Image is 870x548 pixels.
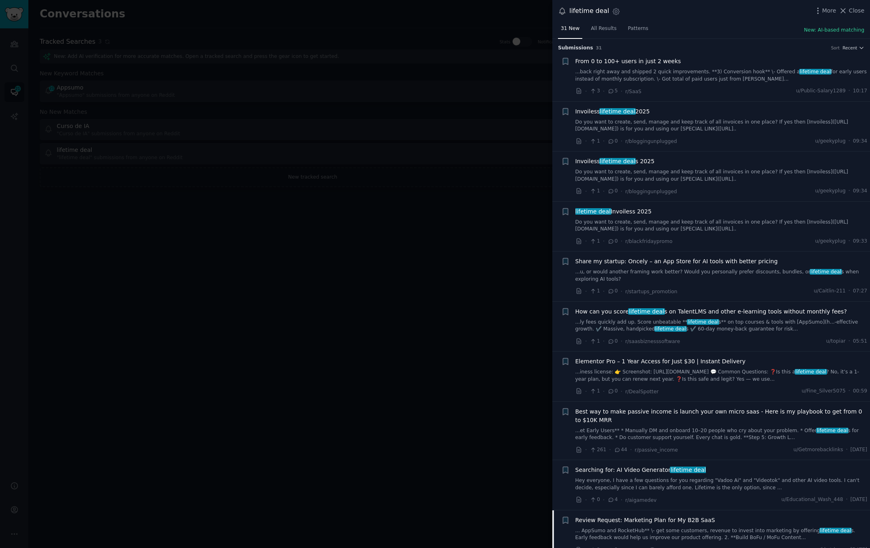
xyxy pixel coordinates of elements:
[590,138,600,145] span: 1
[575,466,706,474] a: Searching for: AI Video Generatorlifetime deal
[575,57,681,66] a: From 0 to 100+ users in just 2 weeks
[625,389,658,394] span: r/DealSpotter
[575,157,655,166] span: Invoiless s 2025
[591,25,616,32] span: All Results
[585,387,587,396] span: ·
[575,107,650,116] span: Invoiless 2025
[590,188,600,195] span: 1
[596,45,602,50] span: 31
[607,87,618,95] span: 5
[590,87,600,95] span: 3
[849,6,864,15] span: Close
[575,307,847,316] span: How can you score s on TalentLMS and other e-learning tools without monthly fees?
[814,288,846,295] span: u/Caitlin-211
[831,45,840,51] div: Sort
[558,45,593,52] span: Submission s
[621,496,622,504] span: ·
[603,496,605,504] span: ·
[846,446,848,454] span: ·
[853,338,867,345] span: 05:51
[625,189,677,194] span: r/bloggingunplugged
[561,25,579,32] span: 31 New
[599,158,636,164] span: lifetime deal
[575,168,868,183] a: Do you want to create, send, manage and keep track of all invoices in one place? If yes then [Inv...
[575,319,868,333] a: ...ly fees quickly add up. Score unbeatable **lifetime deals** on top courses & tools with [AppSu...
[670,467,707,473] span: lifetime deal
[842,45,864,51] button: Recent
[607,288,618,295] span: 0
[793,446,843,454] span: u/Getmorebacklinks
[614,446,627,454] span: 44
[849,87,850,95] span: ·
[575,516,715,525] a: Review Request: Marketing Plan for My B2B SaaS
[621,287,622,296] span: ·
[621,137,622,145] span: ·
[851,496,867,503] span: [DATE]
[599,108,636,115] span: lifetime deal
[590,388,600,395] span: 1
[575,219,868,233] a: Do you want to create, send, manage and keep track of all invoices in one place? If yes then [Inv...
[575,107,650,116] a: Invoilesslifetime deal2025
[625,22,651,39] a: Patterns
[603,287,605,296] span: ·
[590,446,606,454] span: 261
[819,528,852,533] span: lifetime deal
[603,237,605,245] span: ·
[810,269,842,275] span: lifetime deal
[625,289,678,294] span: r/startups_promotion
[635,447,678,453] span: r/passive_income
[585,87,587,96] span: ·
[621,387,622,396] span: ·
[585,137,587,145] span: ·
[621,237,622,245] span: ·
[588,22,619,39] a: All Results
[625,497,656,503] span: r/aigamedev
[575,407,868,424] a: Best way to make passive income is launch your own micro saas - Here is my playbook to get from 0...
[846,496,848,503] span: ·
[849,188,850,195] span: ·
[628,308,665,315] span: lifetime deal
[853,87,867,95] span: 10:17
[575,208,611,215] span: lifetime deal
[585,187,587,196] span: ·
[575,257,778,266] a: Share my startup: Oncely – an App Store for AI tools with better pricing
[569,6,609,16] div: lifetime deal
[590,288,600,295] span: 1
[781,496,843,503] span: u/Educational_Wash_448
[849,338,850,345] span: ·
[822,6,836,15] span: More
[799,69,832,75] span: lifetime deal
[575,269,868,283] a: ...u, or would another framing work better? Would you personally prefer discounts, bundles, orlif...
[816,428,849,433] span: lifetime deal
[590,496,600,503] span: 0
[575,427,868,441] a: ...et Early Users** * Manually DM and onboard 10–20 people who cry about your problem. * Offerlif...
[625,89,641,94] span: r/SaaS
[575,357,746,366] a: Elementor Pro – 1 Year Access for Just $30 | Instant Delivery
[609,446,611,454] span: ·
[585,446,587,454] span: ·
[621,337,622,345] span: ·
[607,338,618,345] span: 0
[625,139,677,144] span: r/bloggingunplugged
[815,188,845,195] span: u/geekyplug
[796,87,846,95] span: u/Public-Salary1289
[603,87,605,96] span: ·
[654,326,687,332] span: lifetime deal
[687,319,719,325] span: lifetime deal
[853,238,867,245] span: 09:33
[849,238,850,245] span: ·
[628,25,648,32] span: Patterns
[849,138,850,145] span: ·
[590,238,600,245] span: 1
[853,188,867,195] span: 09:34
[585,287,587,296] span: ·
[607,238,618,245] span: 0
[621,87,622,96] span: ·
[575,369,868,383] a: ...iness license: 👉 Screenshot: [URL][DOMAIN_NAME] 💬 Common Questions: ❓Is this alifetime deal? N...
[853,138,867,145] span: 09:34
[851,446,867,454] span: [DATE]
